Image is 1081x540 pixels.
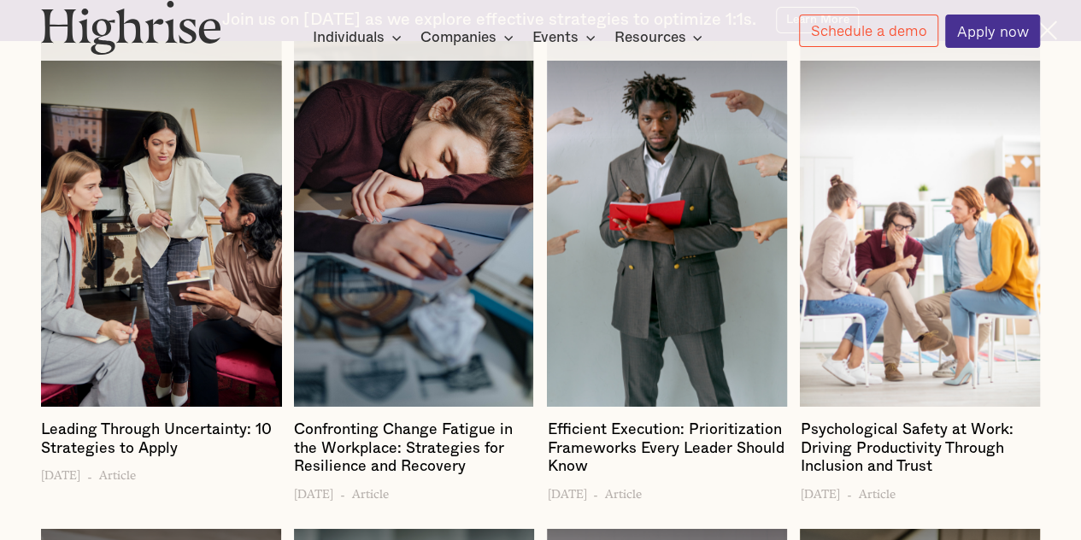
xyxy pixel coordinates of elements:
div: Individuals [313,27,385,48]
h5: Article [605,482,642,500]
div: Individuals [313,27,407,48]
h4: Confronting Change Fatigue in the Workplace: Strategies for Resilience and Recovery [294,420,533,475]
a: Visual representation of prioritization frameworks for effective decision-making and task managem... [547,3,786,502]
h6: - [87,464,92,482]
a: Person feeling tired and stressed from too many changes at workPerson feeling tired and stressed ... [294,3,533,502]
h6: - [340,482,345,500]
div: Resources [614,27,708,48]
a: Schedule a demo [799,15,938,48]
h4: Leading Through Uncertainty: 10 Strategies to Apply [41,420,280,457]
h4: Efficient Execution: Prioritization Frameworks Every Leader Should Know [547,420,786,475]
h5: Article [352,482,389,500]
h5: [DATE] [547,482,586,500]
div: Resources [614,27,685,48]
h6: - [846,482,851,500]
div: Companies [420,27,496,48]
a: Team members collaborating in an open and supportive office environment, reflecting psychological... [800,3,1039,502]
a: Apply now [945,15,1040,48]
div: Events [532,27,601,48]
a: Leader guiding a team with confidence during uncertain timesLeader guiding a team with confidence... [41,3,280,502]
h5: Article [858,482,895,500]
h4: Psychological Safety at Work: Driving Productivity Through Inclusion and Trust [800,420,1039,475]
div: Events [532,27,579,48]
h5: [DATE] [800,482,839,500]
h6: - [593,482,598,500]
h5: Article [99,464,136,482]
div: Companies [420,27,519,48]
h5: [DATE] [41,464,80,482]
h5: [DATE] [294,482,333,500]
